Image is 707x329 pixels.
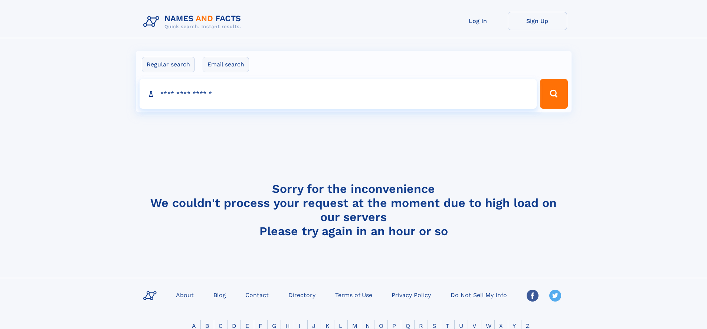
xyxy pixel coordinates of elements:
a: Privacy Policy [389,289,434,300]
img: Twitter [549,290,561,302]
a: Contact [242,289,272,300]
a: About [173,289,197,300]
a: Directory [285,289,318,300]
button: Search Button [540,79,567,109]
a: Do Not Sell My Info [448,289,510,300]
a: Blog [210,289,229,300]
input: search input [140,79,537,109]
img: Logo Names and Facts [140,12,247,32]
a: Log In [448,12,508,30]
a: Terms of Use [332,289,375,300]
label: Email search [203,57,249,72]
img: Facebook [527,290,539,302]
h4: Sorry for the inconvenience We couldn't process your request at the moment due to high load on ou... [140,182,567,238]
label: Regular search [142,57,195,72]
a: Sign Up [508,12,567,30]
